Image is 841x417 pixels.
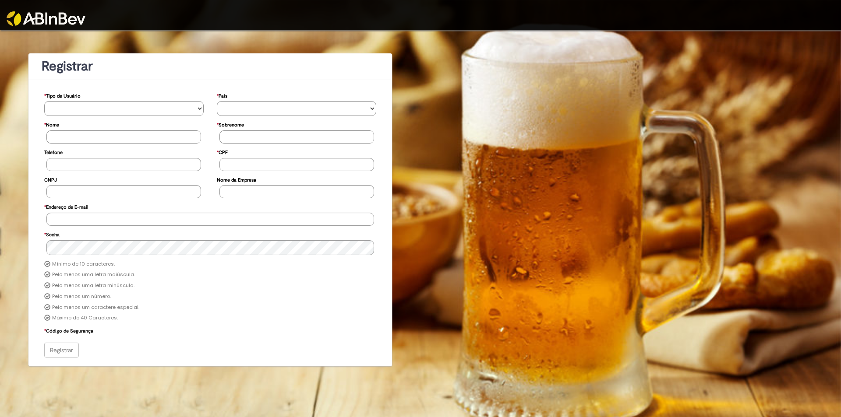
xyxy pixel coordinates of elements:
label: Nome da Empresa [217,173,256,186]
label: Senha [44,228,60,240]
label: Pelo menos um número. [52,293,111,300]
label: Telefone [44,145,63,158]
label: Tipo de Usuário [44,89,81,102]
label: Pelo menos uma letra minúscula. [52,282,134,289]
label: Sobrenome [217,118,244,130]
label: Endereço de E-mail [44,200,88,213]
label: Máximo de 40 Caracteres. [52,315,118,322]
label: Pelo menos uma letra maiúscula. [52,271,135,278]
h1: Registrar [42,59,379,74]
label: Mínimo de 10 caracteres. [52,261,115,268]
label: Código de Segurança [44,324,93,336]
label: Nome [44,118,59,130]
label: País [217,89,227,102]
label: Pelo menos um caractere especial. [52,304,139,311]
img: ABInbev-white.png [7,11,85,26]
label: CNPJ [44,173,57,186]
label: CPF [217,145,228,158]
